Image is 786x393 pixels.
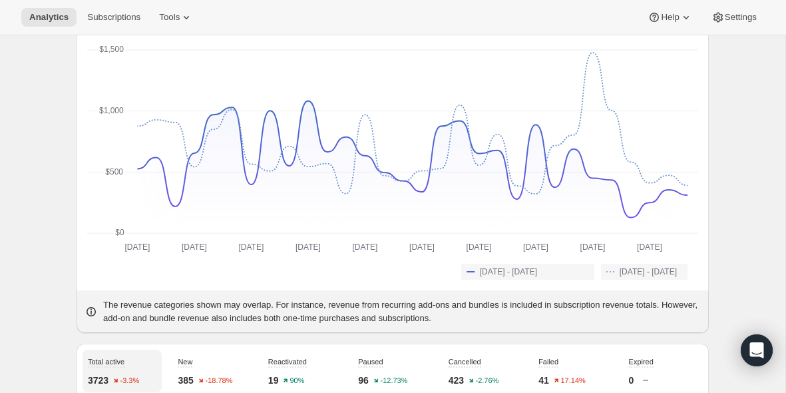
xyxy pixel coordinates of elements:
button: [DATE] - [DATE] [461,264,594,280]
button: Settings [703,8,765,27]
span: Analytics [29,12,69,23]
text: $1,000 [99,106,124,115]
span: New [178,358,192,366]
p: 19 [268,374,279,387]
span: Expired [629,358,654,366]
text: -18.78% [205,377,232,385]
span: Help [661,12,679,23]
span: Total active [88,358,124,366]
text: -3.3% [120,377,140,385]
text: [DATE] [182,242,207,252]
span: [DATE] - [DATE] [620,266,677,277]
text: [DATE] [353,242,378,252]
text: [DATE] [124,242,150,252]
span: Failed [538,358,558,366]
span: Settings [725,12,757,23]
text: [DATE] [409,242,435,252]
text: [DATE] [637,242,662,252]
text: [DATE] [580,242,606,252]
p: 423 [449,374,464,387]
div: Open Intercom Messenger [741,334,773,366]
span: Paused [358,358,383,366]
p: 385 [178,374,193,387]
span: Tools [159,12,180,23]
p: 96 [358,374,369,387]
button: Help [640,8,700,27]
text: -2.76% [476,377,499,385]
text: 17.14% [560,377,586,385]
span: Reactivated [268,358,307,366]
text: [DATE] [467,242,492,252]
p: The revenue categories shown may overlap. For instance, revenue from recurring add-ons and bundle... [103,298,701,325]
button: Subscriptions [79,8,148,27]
p: 0 [629,374,634,387]
button: [DATE] - [DATE] [601,264,688,280]
span: Cancelled [449,358,481,366]
text: [DATE] [523,242,548,252]
p: 3723 [88,374,108,387]
span: [DATE] - [DATE] [480,266,537,277]
text: [DATE] [239,242,264,252]
button: Tools [151,8,201,27]
text: -12.73% [380,377,407,385]
text: $0 [115,228,124,237]
button: Analytics [21,8,77,27]
span: Subscriptions [87,12,140,23]
text: 90% [290,377,305,385]
text: $500 [105,167,123,177]
text: [DATE] [295,242,321,252]
p: 41 [538,374,549,387]
text: $1,500 [99,45,124,54]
